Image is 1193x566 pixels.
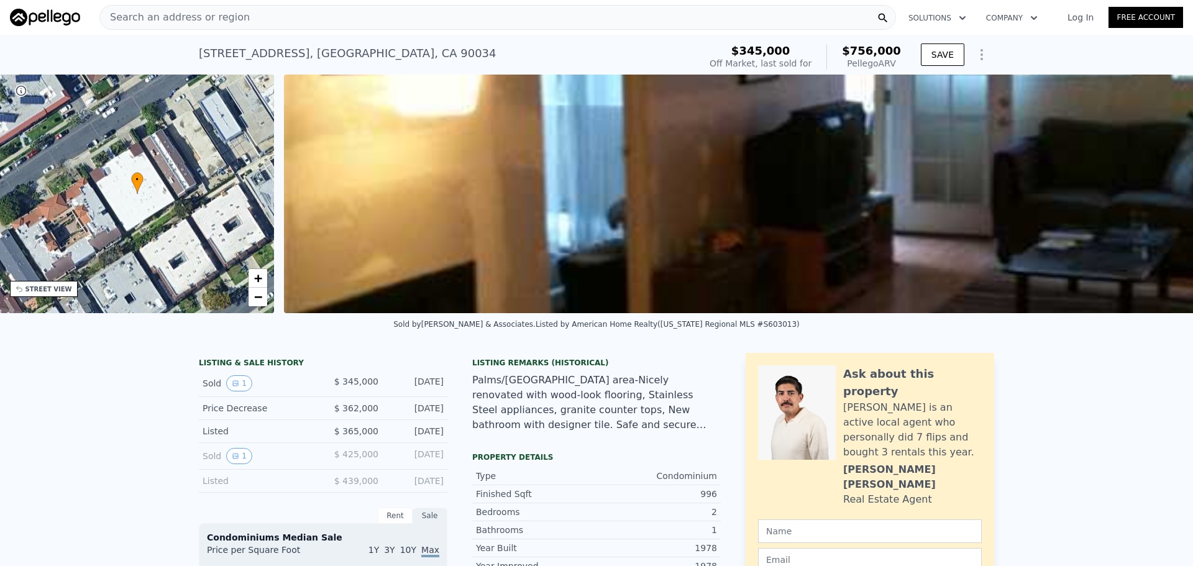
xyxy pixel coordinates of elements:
button: View historical data [226,448,252,464]
div: STREET VIEW [25,285,72,294]
div: Listed by American Home Realty ([US_STATE] Regional MLS #S603013) [536,320,800,329]
div: Bathrooms [476,524,596,536]
span: $ 439,000 [334,476,378,486]
div: Listed [203,475,313,487]
div: [DATE] [388,402,444,414]
a: Zoom in [249,269,267,288]
div: Price Decrease [203,402,313,414]
div: Type [476,470,596,482]
div: Sold [203,448,313,464]
span: $ 425,000 [334,449,378,459]
div: 1 [596,524,717,536]
div: [DATE] [388,448,444,464]
span: − [254,289,262,304]
div: Condominiums Median Sale [207,531,439,544]
span: $345,000 [731,44,790,57]
span: Max [421,545,439,557]
img: Pellego [10,9,80,26]
span: + [254,270,262,286]
div: [STREET_ADDRESS] , [GEOGRAPHIC_DATA] , CA 90034 [199,45,496,62]
div: Property details [472,452,721,462]
div: Rent [378,508,413,524]
div: LISTING & SALE HISTORY [199,358,447,370]
div: Price per Square Foot [207,544,323,564]
div: Pellego ARV [842,57,901,70]
div: [DATE] [388,425,444,437]
div: Off Market, last sold for [710,57,811,70]
div: Condominium [596,470,717,482]
div: Listed [203,425,313,437]
div: 996 [596,488,717,500]
span: $ 365,000 [334,426,378,436]
div: Sold by [PERSON_NAME] & Associates . [393,320,536,329]
div: [DATE] [388,375,444,391]
span: $756,000 [842,44,901,57]
div: Sale [413,508,447,524]
div: Real Estate Agent [843,492,932,507]
div: • [131,172,144,194]
div: Ask about this property [843,365,982,400]
span: 3Y [384,545,395,555]
span: $ 345,000 [334,377,378,386]
div: 2 [596,506,717,518]
span: 10Y [400,545,416,555]
div: Bedrooms [476,506,596,518]
span: • [131,174,144,185]
span: $ 362,000 [334,403,378,413]
a: Zoom out [249,288,267,306]
button: Solutions [898,7,976,29]
button: Show Options [969,42,994,67]
a: Free Account [1108,7,1183,28]
span: 1Y [368,545,379,555]
input: Name [758,519,982,543]
div: [PERSON_NAME] is an active local agent who personally did 7 flips and bought 3 rentals this year. [843,400,982,460]
button: Company [976,7,1048,29]
button: SAVE [921,43,964,66]
div: Listing Remarks (Historical) [472,358,721,368]
div: [PERSON_NAME] [PERSON_NAME] [843,462,982,492]
div: Year Built [476,542,596,554]
button: View historical data [226,375,252,391]
a: Log In [1053,11,1108,24]
span: Search an address or region [100,10,250,25]
div: 1978 [596,542,717,554]
div: Finished Sqft [476,488,596,500]
div: [DATE] [388,475,444,487]
div: Sold [203,375,313,391]
div: Palms/[GEOGRAPHIC_DATA] area-Nicely renovated with wood-look flooring, Stainless Steel appliances... [472,373,721,432]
